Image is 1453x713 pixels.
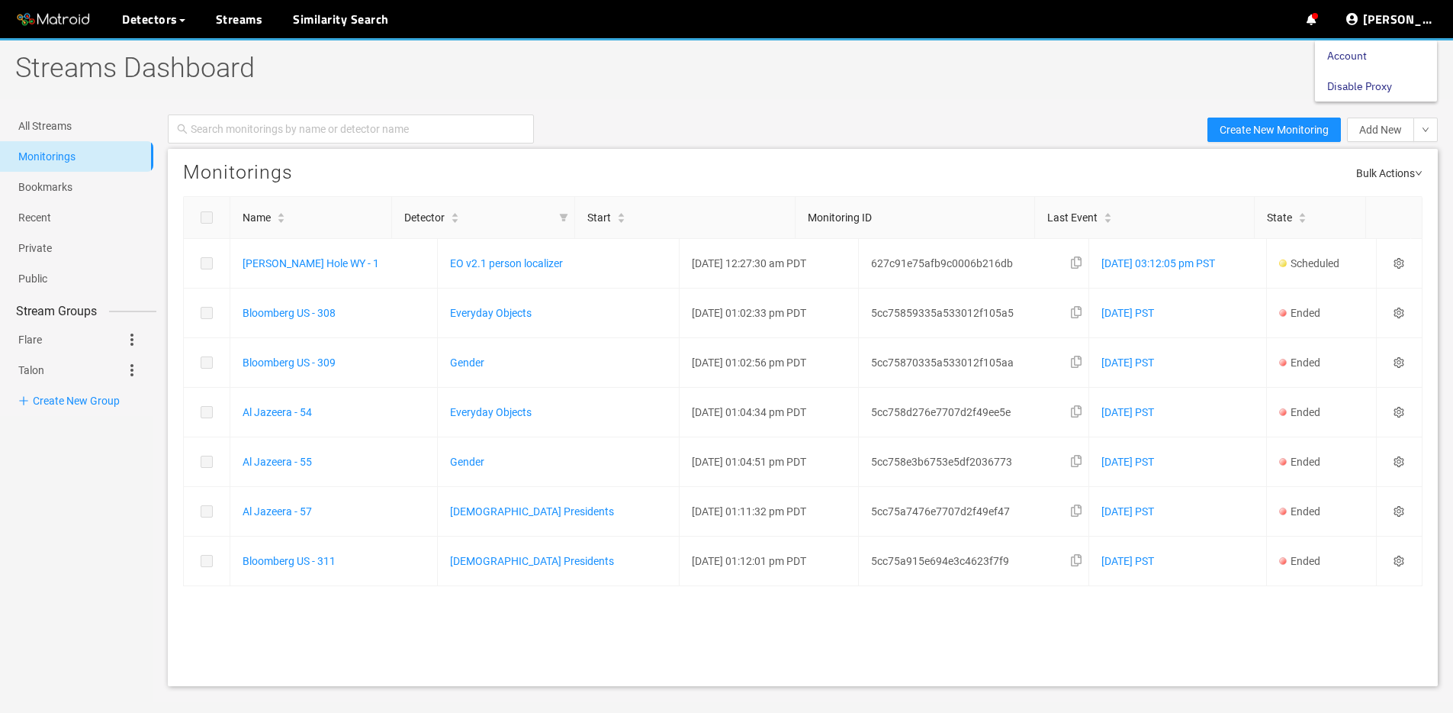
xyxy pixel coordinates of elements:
span: Monitorings [183,161,293,184]
span: 5cc75870335a533012f105aa [871,354,1014,371]
span: setting [1394,258,1404,269]
span: setting [1394,556,1404,566]
button: Create New Monitoring [1207,118,1341,142]
a: [DATE] PST [1101,406,1154,418]
a: Everyday Objects [450,406,532,418]
span: setting [1394,407,1404,418]
a: Disable Proxy [1327,71,1392,102]
span: caret-down [451,217,459,225]
a: Bloomberg US - 311 [243,555,336,567]
span: Detector [404,209,445,226]
a: EO v2.1 person localizer [450,257,563,269]
span: 5cc75a7476e7707d2f49ef47 [871,503,1010,520]
span: State [1267,209,1292,226]
a: Streams [216,10,263,28]
span: 627c91e75afb9c0006b216db [871,255,1013,272]
span: Detectors [122,10,178,28]
td: [DATE] 01:04:51 pm PDT [680,437,858,487]
span: setting [1394,457,1404,467]
span: Ended [1279,456,1320,468]
span: setting [1394,357,1404,368]
span: 5cc758e3b6753e5df2036773 [871,453,1012,470]
a: [DATE] PST [1101,307,1154,319]
span: plus [18,395,29,406]
img: Matroid logo [15,8,92,31]
span: Ended [1279,406,1320,418]
input: Search monitorings by name or detector name [191,118,525,140]
span: down [1415,169,1422,177]
a: Bookmarks [18,181,72,193]
span: Ended [1279,307,1320,319]
span: 5cc75a915e694e3c4623f7f9 [871,553,1009,569]
a: Recent [18,211,51,224]
td: [DATE] 01:04:34 pm PDT [680,388,858,437]
a: Monitorings [18,150,76,163]
span: Ended [1279,356,1320,369]
th: Monitoring ID [796,197,1035,239]
a: All Streams [18,120,72,132]
td: [DATE] 01:12:01 pm PDT [680,537,858,586]
span: caret-down [1104,217,1112,225]
span: setting [1394,308,1404,318]
a: Al Jazeera - 54 [243,406,312,418]
span: Create New Monitoring [1220,121,1329,138]
span: caret-up [617,211,625,219]
span: down [1422,126,1429,135]
span: Bulk Actions [1356,161,1422,182]
span: Start [587,209,611,226]
span: Name [243,209,271,226]
a: [DATE] PST [1101,456,1154,468]
td: [DATE] 01:11:32 pm PDT [680,487,858,537]
a: Account [1327,40,1367,71]
span: caret-up [1104,211,1112,219]
span: Ended [1279,555,1320,567]
a: Gender [450,456,484,468]
a: Gender [450,356,484,369]
a: Flare [18,324,42,355]
span: caret-down [1298,217,1307,225]
span: filter [559,213,568,222]
span: 5cc75859335a533012f105a5 [871,305,1014,321]
span: Stream Groups [4,302,109,321]
span: caret-down [617,217,625,225]
a: [DATE] PST [1101,505,1154,518]
a: Everyday Objects [450,307,532,319]
span: 5cc758d276e7707d2f49ee5e [871,404,1011,421]
span: Last Event [1047,209,1098,226]
a: Talon [18,355,44,386]
span: setting [1394,506,1404,517]
a: Al Jazeera - 55 [243,456,312,468]
a: [DATE] PST [1101,555,1154,567]
a: [DATE] PST [1101,356,1154,369]
span: search [177,124,188,134]
button: down [1413,118,1438,142]
span: Ended [1279,505,1320,518]
span: Add New [1359,121,1402,138]
a: [DEMOGRAPHIC_DATA] Presidents [450,505,614,518]
a: Bloomberg US - 309 [243,356,336,369]
a: [DATE] 03:12:05 pm PST [1101,257,1215,269]
td: [DATE] 12:27:30 am PDT [680,239,858,289]
a: Similarity Search [293,10,389,28]
span: caret-down [277,217,285,225]
span: caret-up [451,211,459,219]
td: [DATE] 01:02:56 pm PDT [680,338,858,388]
a: Al Jazeera - 57 [243,505,312,518]
a: Public [18,273,47,285]
span: Scheduled [1279,257,1339,269]
td: [DATE] 01:02:33 pm PDT [680,289,858,338]
button: Add New [1347,118,1414,142]
a: Bloomberg US - 308 [243,307,336,319]
span: caret-up [277,211,285,219]
a: Private [18,242,52,254]
span: caret-up [1298,211,1307,219]
a: [PERSON_NAME] Hole WY - 1 [243,257,379,269]
a: [DEMOGRAPHIC_DATA] Presidents [450,555,614,567]
span: filter [553,197,574,238]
